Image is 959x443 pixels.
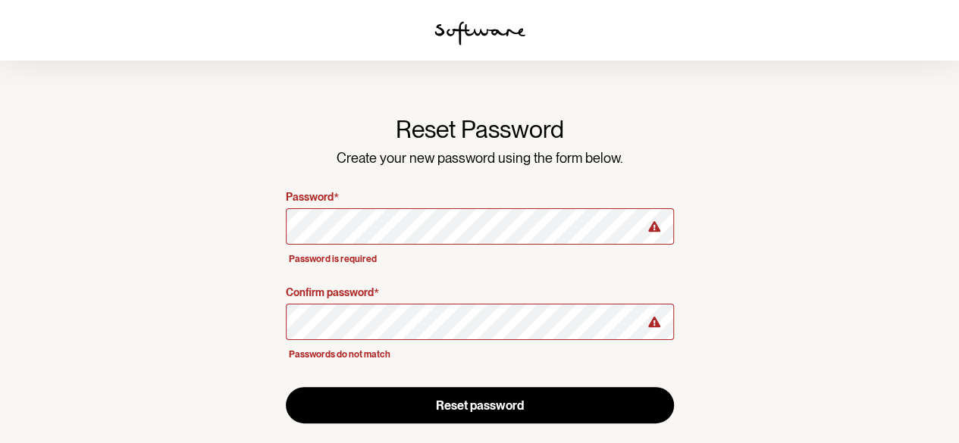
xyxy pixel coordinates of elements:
[286,387,674,423] button: Reset password
[286,286,374,301] p: Confirm password
[434,21,525,45] img: software logo
[289,254,377,264] span: Password is required
[289,349,390,360] span: Passwords do not match
[286,150,674,167] p: Create your new password using the form below.
[286,191,334,205] p: Password
[286,115,674,144] h1: Reset Password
